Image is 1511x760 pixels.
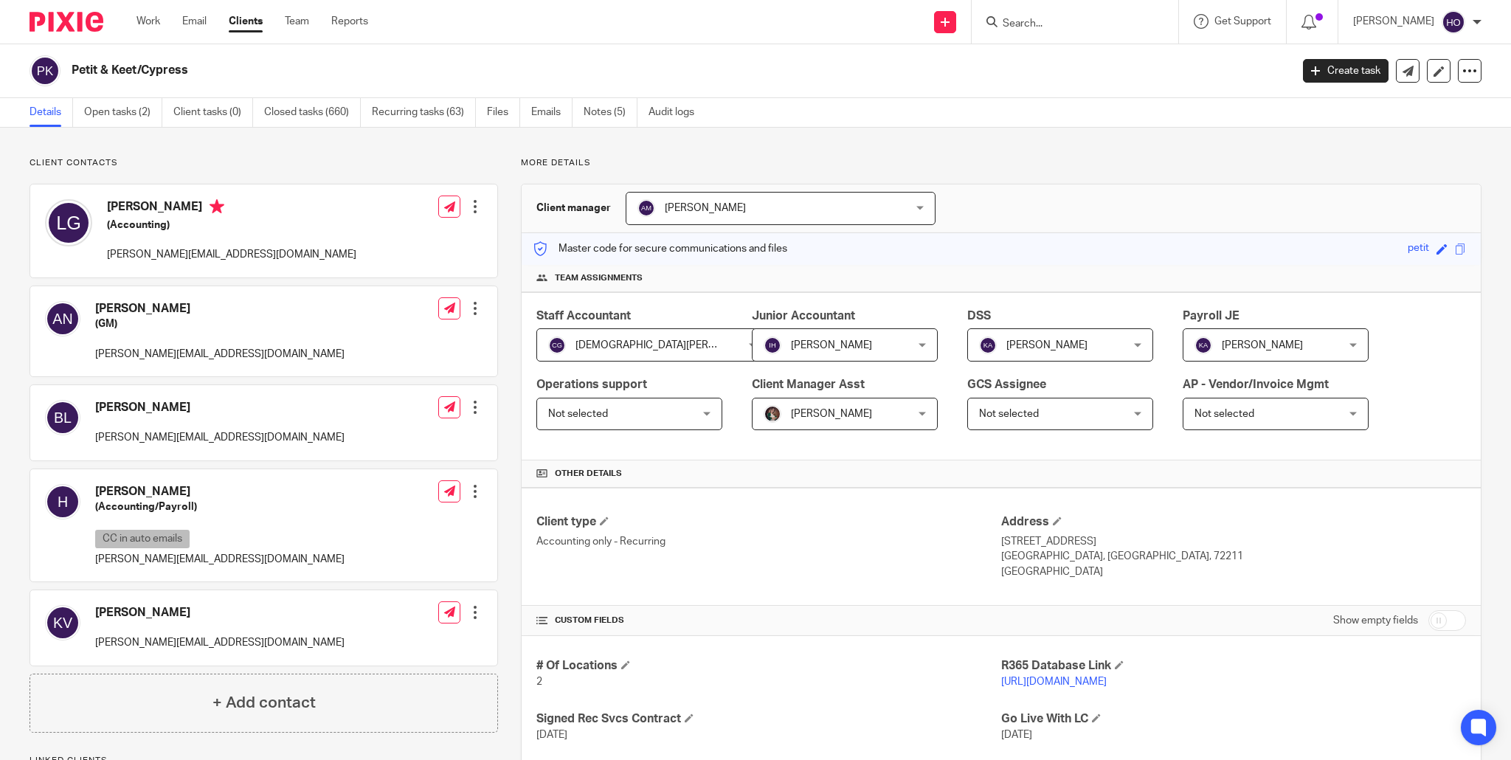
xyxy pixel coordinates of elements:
label: Show empty fields [1333,613,1418,628]
span: Other details [555,468,622,480]
span: [PERSON_NAME] [791,340,872,350]
p: Accounting only - Recurring [536,534,1001,549]
a: Emails [531,98,573,127]
span: [DATE] [536,730,567,740]
h2: Petit & Keet/Cypress [72,63,1039,78]
a: Team [285,14,309,29]
span: Not selected [548,409,608,419]
p: [PERSON_NAME][EMAIL_ADDRESS][DOMAIN_NAME] [95,430,345,445]
img: svg%3E [637,199,655,217]
img: svg%3E [1442,10,1465,34]
h4: Signed Rec Svcs Contract [536,711,1001,727]
img: svg%3E [1194,336,1212,354]
a: Details [30,98,73,127]
p: [GEOGRAPHIC_DATA], [GEOGRAPHIC_DATA], 72211 [1001,549,1466,564]
a: Files [487,98,520,127]
h4: Client type [536,514,1001,530]
h5: (Accounting) [107,218,356,232]
span: Payroll JE [1183,310,1239,322]
h4: R365 Database Link [1001,658,1466,674]
h4: [PERSON_NAME] [95,484,345,500]
img: svg%3E [548,336,566,354]
span: Not selected [1194,409,1254,419]
img: Pixie [30,12,103,32]
span: Staff Accountant [536,310,631,322]
p: [STREET_ADDRESS] [1001,534,1466,549]
h4: [PERSON_NAME] [95,400,345,415]
input: Search [1001,18,1134,31]
img: svg%3E [45,484,80,519]
span: [PERSON_NAME] [1222,340,1303,350]
img: svg%3E [764,336,781,354]
p: [PERSON_NAME][EMAIL_ADDRESS][DOMAIN_NAME] [95,347,345,362]
img: svg%3E [30,55,60,86]
h4: [PERSON_NAME] [107,199,356,218]
a: Reports [331,14,368,29]
a: Recurring tasks (63) [372,98,476,127]
span: Client Manager Asst [752,379,865,390]
p: [PERSON_NAME][EMAIL_ADDRESS][DOMAIN_NAME] [107,247,356,262]
img: svg%3E [45,605,80,640]
span: Operations support [536,379,647,390]
a: Client tasks (0) [173,98,253,127]
h4: Go Live With LC [1001,711,1466,727]
span: GCS Assignee [967,379,1046,390]
a: [URL][DOMAIN_NAME] [1001,677,1107,687]
i: Primary [210,199,224,214]
span: Junior Accountant [752,310,855,322]
img: svg%3E [45,301,80,336]
p: CC in auto emails [95,530,190,548]
span: [PERSON_NAME] [791,409,872,419]
img: Profile%20picture%20JUS.JPG [764,405,781,423]
h5: (GM) [95,317,345,331]
h4: CUSTOM FIELDS [536,615,1001,626]
h5: (Accounting/Payroll) [95,500,345,514]
p: Client contacts [30,157,498,169]
span: Get Support [1214,16,1271,27]
p: [PERSON_NAME][EMAIL_ADDRESS][DOMAIN_NAME] [95,552,345,567]
a: Notes (5) [584,98,637,127]
span: Team assignments [555,272,643,284]
h3: Client manager [536,201,611,215]
span: AP - Vendor/Invoice Mgmt [1183,379,1329,390]
a: Clients [229,14,263,29]
a: Closed tasks (660) [264,98,361,127]
img: svg%3E [45,400,80,435]
img: svg%3E [45,199,92,246]
h4: + Add contact [212,691,316,714]
a: Open tasks (2) [84,98,162,127]
h4: [PERSON_NAME] [95,605,345,621]
span: 2 [536,677,542,687]
p: More details [521,157,1481,169]
p: Master code for secure communications and files [533,241,787,256]
a: Email [182,14,207,29]
span: [DEMOGRAPHIC_DATA][PERSON_NAME] [575,340,767,350]
h4: # Of Locations [536,658,1001,674]
p: [GEOGRAPHIC_DATA] [1001,564,1466,579]
span: [PERSON_NAME] [665,203,746,213]
span: [PERSON_NAME] [1006,340,1088,350]
a: Audit logs [649,98,705,127]
h4: Address [1001,514,1466,530]
p: [PERSON_NAME][EMAIL_ADDRESS][DOMAIN_NAME] [95,635,345,650]
h4: [PERSON_NAME] [95,301,345,317]
a: Work [136,14,160,29]
img: svg%3E [979,336,997,354]
span: [DATE] [1001,730,1032,740]
span: Not selected [979,409,1039,419]
p: [PERSON_NAME] [1353,14,1434,29]
a: Create task [1303,59,1389,83]
span: DSS [967,310,991,322]
div: petit [1408,241,1429,258]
